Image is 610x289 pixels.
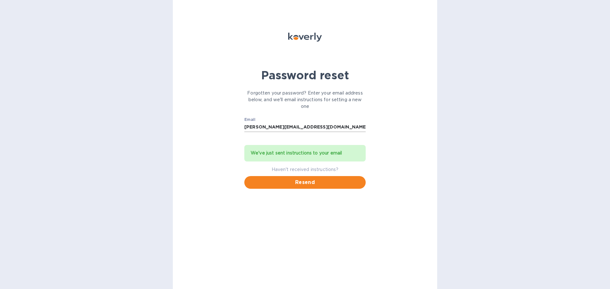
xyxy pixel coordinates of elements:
input: Email [244,122,366,132]
span: Resend [249,179,361,186]
p: Haven't received instructions? [244,166,366,173]
img: Koverly [288,33,322,42]
p: Forgotten your password? Enter your email address below, and we'll email instructions for setting... [244,90,366,110]
button: Resend [244,176,366,189]
b: Password reset [261,68,349,82]
div: We've just sent instructions to your email [251,148,359,159]
label: Email [244,118,255,122]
